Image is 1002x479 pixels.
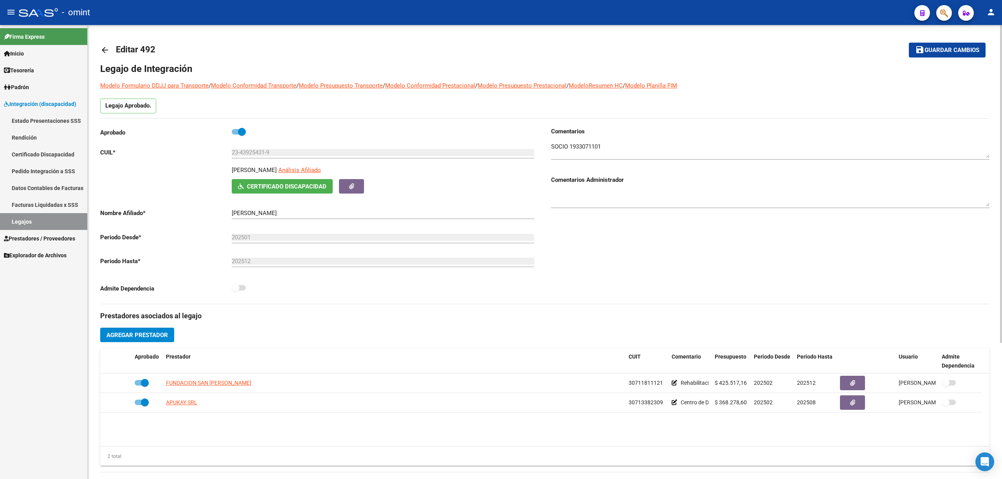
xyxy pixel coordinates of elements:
span: Periodo Desde [754,353,790,360]
p: [PERSON_NAME] [232,166,277,174]
h3: Prestadores asociados al legajo [100,310,989,321]
p: Aprobado [100,128,232,137]
span: Explorador de Archivos [4,251,67,260]
span: Admite Dependencia [942,353,975,369]
datatable-header-cell: Presupuesto [712,348,751,374]
mat-icon: save [915,45,925,54]
span: [PERSON_NAME] [DATE] [899,380,960,386]
p: Admite Dependencia [100,284,232,293]
span: Inicio [4,49,24,58]
span: $ 368.278,60 [715,399,747,405]
datatable-header-cell: Admite Dependencia [939,348,982,374]
button: Certificado Discapacidad [232,179,333,194]
button: Guardar cambios [909,43,986,57]
span: Presupuesto [715,353,746,360]
a: Modelo Planilla FIM [625,82,677,89]
datatable-header-cell: CUIT [625,348,669,374]
p: Periodo Hasta [100,257,232,266]
mat-icon: person [986,7,996,17]
p: CUIL [100,148,232,157]
span: 202508 [797,399,816,405]
span: Firma Express [4,32,45,41]
span: $ 425.517,16 [715,380,747,386]
datatable-header-cell: Periodo Hasta [794,348,837,374]
span: Periodo Hasta [797,353,833,360]
span: 202502 [754,399,773,405]
datatable-header-cell: Aprobado [132,348,163,374]
h3: Comentarios [551,127,989,136]
p: Periodo Desde [100,233,232,242]
span: CUIT [629,353,641,360]
span: Certificado Discapacidad [247,183,326,190]
span: Editar 492 [116,45,155,54]
span: 30711811121 [629,380,663,386]
span: Guardar cambios [925,47,979,54]
span: 202512 [797,380,816,386]
span: Padrón [4,83,29,91]
span: - omint [62,4,90,21]
mat-icon: menu [6,7,16,17]
span: Usuario [899,353,918,360]
datatable-header-cell: Periodo Desde [751,348,794,374]
a: Modelo Presupuesto Transporte [299,82,383,89]
datatable-header-cell: Usuario [896,348,939,374]
span: 202502 [754,380,773,386]
div: Open Intercom Messenger [975,452,994,471]
a: Modelo Conformidad Transporte [211,82,296,89]
a: ModeloResumen HC [569,82,623,89]
p: Legajo Aprobado. [100,99,156,113]
span: Análisis Afiliado [278,167,321,174]
a: Modelo Presupuesto Prestacional [478,82,566,89]
h1: Legajo de Integración [100,63,989,75]
span: [PERSON_NAME] [DATE] [899,399,960,405]
datatable-header-cell: Prestador [163,348,625,374]
span: Aprobado [135,353,159,360]
span: Centro de Día Jornada Simple Cat A [681,399,767,405]
a: Modelo Formulario DDJJ para Transporte [100,82,209,89]
a: Modelo Conformidad Prestacional [385,82,475,89]
mat-icon: arrow_back [100,45,110,55]
span: Integración (discapacidad) [4,100,76,108]
p: Nombre Afiliado [100,209,232,217]
span: Prestador [166,353,191,360]
span: 30713382309 [629,399,663,405]
button: Agregar Prestador [100,328,174,342]
span: APUKAY SRL [166,399,197,405]
span: Agregar Prestador [106,332,168,339]
h3: Comentarios Administrador [551,176,989,184]
span: Comentario [672,353,701,360]
span: Tesorería [4,66,34,75]
span: Prestadores / Proveedores [4,234,75,243]
span: FUNDACION SAN [PERSON_NAME] [166,380,251,386]
div: 2 total [100,452,121,461]
datatable-header-cell: Comentario [669,348,712,374]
